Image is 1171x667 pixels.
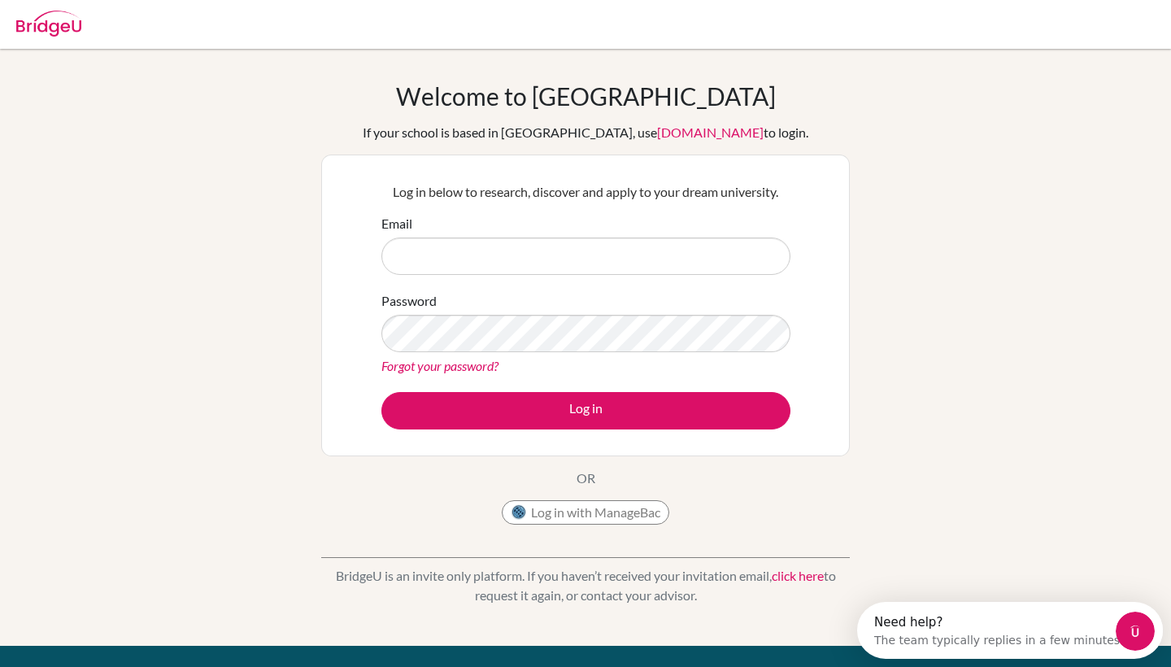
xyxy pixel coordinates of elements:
[17,14,267,27] div: Need help?
[381,358,498,373] a: Forgot your password?
[16,11,81,37] img: Bridge-U
[1116,612,1155,651] iframe: Intercom live chat
[381,182,790,202] p: Log in below to research, discover and apply to your dream university.
[381,392,790,429] button: Log in
[772,568,824,583] a: click here
[381,291,437,311] label: Password
[657,124,764,140] a: [DOMAIN_NAME]
[17,27,267,44] div: The team typically replies in a few minutes.
[396,81,776,111] h1: Welcome to [GEOGRAPHIC_DATA]
[7,7,315,51] div: Open Intercom Messenger
[502,500,669,525] button: Log in with ManageBac
[857,602,1163,659] iframe: Intercom live chat discovery launcher
[577,469,595,488] p: OR
[363,123,808,142] div: If your school is based in [GEOGRAPHIC_DATA], use to login.
[381,214,412,233] label: Email
[321,566,850,605] p: BridgeU is an invite only platform. If you haven’t received your invitation email, to request it ...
